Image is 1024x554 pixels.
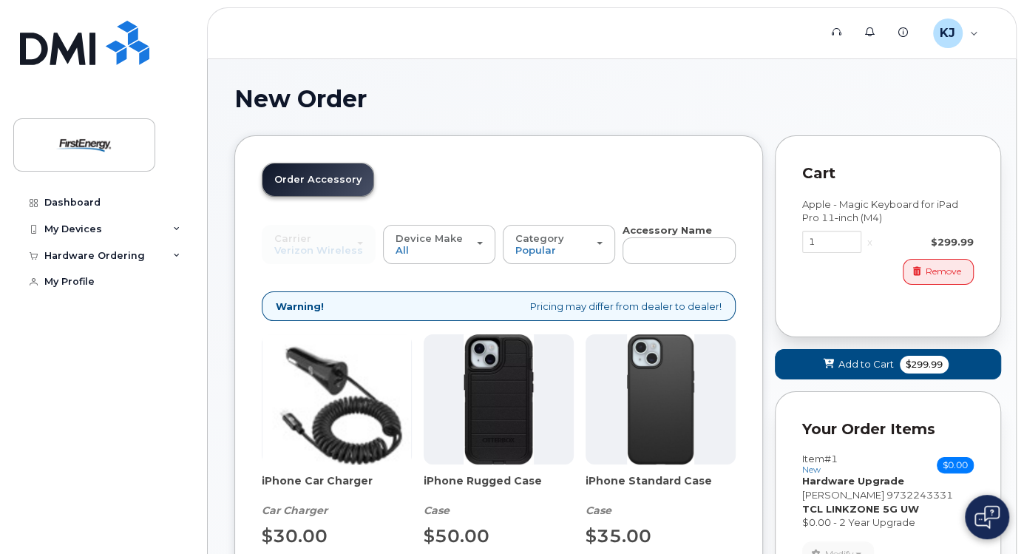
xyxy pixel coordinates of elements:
h1: New Order [234,86,989,112]
div: iPhone Rugged Case [424,473,574,518]
em: Car Charger [262,504,328,517]
div: $299.99 [878,235,974,249]
span: iPhone Standard Case [586,473,736,503]
span: Remove [926,265,961,278]
span: Order Accessory [274,174,362,185]
img: Symmetry.jpg [627,334,694,465]
span: iPhone Car Charger [262,473,412,503]
img: Defender.jpg [464,334,534,465]
button: Add to Cart $299.99 [775,349,1001,379]
p: Your Order Items [802,419,974,440]
button: Device Make All [383,225,496,263]
span: $30.00 [262,525,328,547]
p: Cart [802,163,974,184]
button: Remove [903,259,974,285]
span: $50.00 [424,525,489,547]
strong: Warning! [276,300,324,314]
span: Category [515,232,564,244]
img: Open chat [974,505,1000,529]
span: #1 [824,453,838,465]
div: iPhone Standard Case [586,473,736,518]
span: 9732243331 [886,489,953,501]
span: $299.99 [900,356,949,374]
small: new [802,465,821,475]
span: Popular [515,244,556,256]
span: iPhone Rugged Case [424,473,574,503]
h3: Item [802,453,838,475]
button: Category Popular [503,225,616,263]
span: Add to Cart [838,357,894,371]
div: Pricing may differ from dealer to dealer! [262,291,736,322]
div: Apple - Magic Keyboard for iPad Pro 11‑inch (M4) [802,197,974,225]
strong: Hardware Upgrade [802,475,904,487]
em: Case [424,504,450,517]
span: All [396,244,409,256]
strong: TCL LINKZONE 5G UW [802,503,919,515]
img: iphonesecg.jpg [262,334,411,465]
span: $0.00 [937,457,974,473]
strong: Accessory Name [623,224,712,236]
span: [PERSON_NAME] [802,489,884,501]
span: Device Make [396,232,463,244]
em: Case [586,504,611,517]
div: $0.00 - 2 Year Upgrade [802,516,974,530]
div: iPhone Car Charger [262,473,412,518]
span: $35.00 [586,525,651,547]
div: x [861,235,878,249]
